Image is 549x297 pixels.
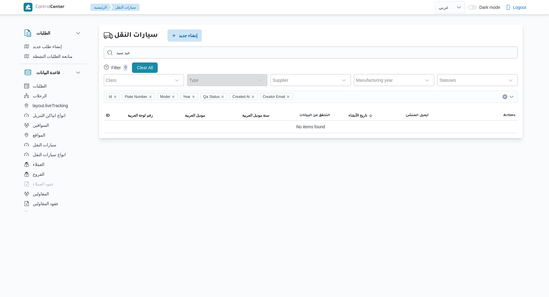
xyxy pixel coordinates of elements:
[242,113,269,118] span: سنة موديل العربية
[513,4,526,11] span: Logout
[22,101,84,111] button: layout.liveTracking
[22,169,84,179] button: الفروع
[123,64,128,71] p: 0
[33,151,66,158] span: انواع سيارات النقل
[509,94,514,99] button: Open list of options
[19,81,87,214] div: قاعدة البيانات
[33,92,47,100] span: الرحلات
[22,91,84,101] button: الرحلات
[22,209,84,218] button: اجهزة التليفون
[33,43,62,50] span: إنشاء طلب جديد
[182,111,240,120] button: موديل العربية
[180,93,198,100] span: Year
[22,199,84,209] button: عقود المقاولين
[22,140,84,150] button: سيارات النقل
[22,160,84,169] button: العملاء
[346,111,403,120] button: تاريخ الأنشاءSorted in descending order
[203,93,220,100] span: Qa Status
[368,113,373,118] svg: Sorted in descending order
[33,171,44,178] span: الفروع
[171,95,175,99] button: Remove Model from selection in this group
[111,65,121,70] p: Filter
[33,161,44,168] span: العملاء
[22,81,84,91] button: الطلبات
[22,179,84,189] button: عقود العملاء
[33,141,57,148] span: سيارات النقل
[263,93,285,100] span: Creator Email
[232,93,250,100] span: Created At
[106,93,120,100] span: Id
[160,93,170,100] span: Model
[132,62,158,73] button: Clear All
[230,93,258,100] span: Created At
[183,93,190,100] span: Year
[192,95,195,99] button: Remove Year from selection in this group
[22,111,84,120] button: انواع اماكن التنزيل
[33,102,68,109] span: layout.liveTracking
[260,93,293,100] span: Creator Email
[33,200,59,207] span: عقود المقاولين
[348,113,367,118] span: تاريخ الأنشاء; Sorted in descending order
[114,30,158,41] h2: سيارات النقل
[201,93,227,100] span: Qa Status
[406,113,429,118] span: ايميل المنشئ
[22,150,84,160] button: انواع سيارات النقل
[179,32,198,39] span: إنشاء جديد
[503,113,515,118] span: Actions
[33,131,45,139] span: المواقع
[439,78,456,83] div: Statuses
[299,113,330,118] span: التحقق من البيانات
[122,93,155,100] span: Plate Number
[33,53,73,60] span: متابعة الطلبات النشطة
[185,113,205,118] span: موديل العربية
[502,94,507,99] button: Clear input
[286,95,290,99] button: Remove Creator Email from selection in this group
[477,5,500,10] span: Dark mode
[36,69,60,76] h3: قاعدة البيانات
[24,29,82,37] button: الطلبات
[36,29,50,37] h3: الطلبات
[33,210,58,217] span: اجهزة التليفون
[22,42,84,51] button: إنشاء طلب جديد
[33,112,66,119] span: انواع اماكن التنزيل
[24,69,82,76] button: قاعدة البيانات
[149,95,152,99] button: Remove Plate Number from selection in this group
[296,123,325,130] span: No items found
[106,113,110,118] span: ID
[24,3,32,12] img: X8yXhbKr1z7QwAAAABJRU5ErkJggg==
[33,82,47,90] span: الطلبات
[125,93,147,100] span: Plate Number
[106,78,117,83] div: Class
[109,93,112,100] span: Id
[113,95,117,99] button: Remove Id from selection in this group
[111,4,140,11] button: سيارات النقل
[33,180,54,188] span: عقود العملاء
[157,93,178,100] span: Model
[19,42,87,64] div: الطلبات
[503,1,529,13] button: Logout
[167,29,202,42] button: إنشاء جديد
[251,95,255,99] button: Remove Created At from selection in this group
[90,4,112,11] button: الرئيسيه
[273,78,288,83] div: Supplier
[104,111,125,120] button: ID
[50,5,65,10] b: Center
[125,111,182,120] button: رقم لوحة العربية
[22,189,84,199] button: المقاولين
[33,122,49,129] span: السواقين
[22,120,84,130] button: السواقين
[104,47,518,58] input: Search...
[33,190,49,197] span: المقاولين
[22,51,84,61] button: متابعة الطلبات النشطة
[240,111,297,120] button: سنة موديل العربية
[356,78,393,83] div: Manufacturing year
[128,113,153,118] span: رقم لوحة العربية
[22,130,84,140] button: المواقع
[221,95,224,99] button: Remove Qa Status from selection in this group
